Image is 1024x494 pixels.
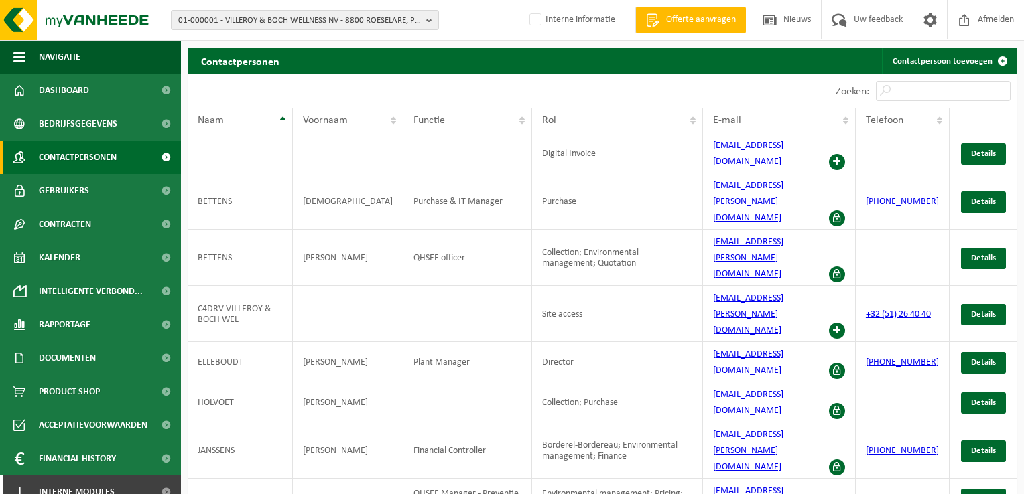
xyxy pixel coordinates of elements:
[532,133,703,173] td: Digital Invoice
[39,442,116,475] span: Financial History
[39,208,91,241] span: Contracten
[293,382,403,422] td: [PERSON_NAME]
[713,430,783,472] a: [EMAIL_ADDRESS][PERSON_NAME][DOMAIN_NAME]
[882,48,1016,74] a: Contactpersoon toevoegen
[39,141,117,174] span: Contactpersonen
[713,390,783,416] a: [EMAIL_ADDRESS][DOMAIN_NAME]
[866,197,939,207] a: [PHONE_NUMBER]
[188,48,293,74] h2: Contactpersonen
[713,349,783,376] a: [EMAIL_ADDRESS][DOMAIN_NAME]
[188,230,293,286] td: BETTENS
[303,115,348,126] span: Voornaam
[635,7,746,33] a: Offerte aanvragen
[866,446,939,456] a: [PHONE_NUMBER]
[961,392,1006,414] a: Details
[713,293,783,335] a: [EMAIL_ADDRESS][PERSON_NAME][DOMAIN_NAME]
[532,286,703,342] td: Site access
[713,181,783,223] a: [EMAIL_ADDRESS][PERSON_NAME][DOMAIN_NAME]
[527,10,615,30] label: Interne informatie
[961,248,1006,269] a: Details
[403,342,532,382] td: Plant Manager
[542,115,556,126] span: Rol
[39,74,89,107] span: Dashboard
[293,173,403,230] td: [DEMOGRAPHIC_DATA]
[961,304,1006,325] a: Details
[39,174,89,208] span: Gebruikers
[713,115,741,126] span: E-mail
[171,10,439,30] button: 01-000001 - VILLEROY & BOCH WELLNESS NV - 8800 ROESELARE, POPULIERSTRAAT 1
[971,197,996,206] span: Details
[866,115,903,126] span: Telefoon
[663,13,739,27] span: Offerte aanvragen
[866,309,931,319] a: +32 (51) 26 40 40
[39,107,117,141] span: Bedrijfsgegevens
[39,341,96,375] span: Documenten
[713,141,783,167] a: [EMAIL_ADDRESS][DOMAIN_NAME]
[532,173,703,230] td: Purchase
[532,342,703,382] td: Director
[532,382,703,422] td: Collection; Purchase
[188,286,293,342] td: C4DRV VILLEROY & BOCH WEL
[413,115,445,126] span: Functie
[961,440,1006,462] a: Details
[971,149,996,158] span: Details
[293,422,403,479] td: [PERSON_NAME]
[403,230,532,286] td: QHSEE officer
[198,115,224,126] span: Naam
[188,382,293,422] td: HOLVOET
[961,143,1006,165] a: Details
[39,408,147,442] span: Acceptatievoorwaarden
[293,342,403,382] td: [PERSON_NAME]
[403,173,532,230] td: Purchase & IT Manager
[188,422,293,479] td: JANSSENS
[713,237,783,279] a: [EMAIL_ADDRESS][PERSON_NAME][DOMAIN_NAME]
[532,230,703,286] td: Collection; Environmental management; Quotation
[971,398,996,407] span: Details
[971,358,996,367] span: Details
[178,11,421,31] span: 01-000001 - VILLEROY & BOCH WELLNESS NV - 8800 ROESELARE, POPULIERSTRAAT 1
[971,254,996,262] span: Details
[188,173,293,230] td: BETTENS
[866,357,939,367] a: [PHONE_NUMBER]
[39,274,143,308] span: Intelligente verbond...
[39,375,100,408] span: Product Shop
[39,308,90,341] span: Rapportage
[971,446,996,455] span: Details
[403,422,532,479] td: Financial Controller
[836,86,869,97] label: Zoeken:
[961,191,1006,213] a: Details
[971,310,996,319] span: Details
[39,241,80,274] span: Kalender
[532,422,703,479] td: Borderel-Bordereau; Environmental management; Finance
[293,230,403,286] td: [PERSON_NAME]
[961,352,1006,374] a: Details
[188,342,293,382] td: ELLEBOUDT
[39,40,80,74] span: Navigatie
